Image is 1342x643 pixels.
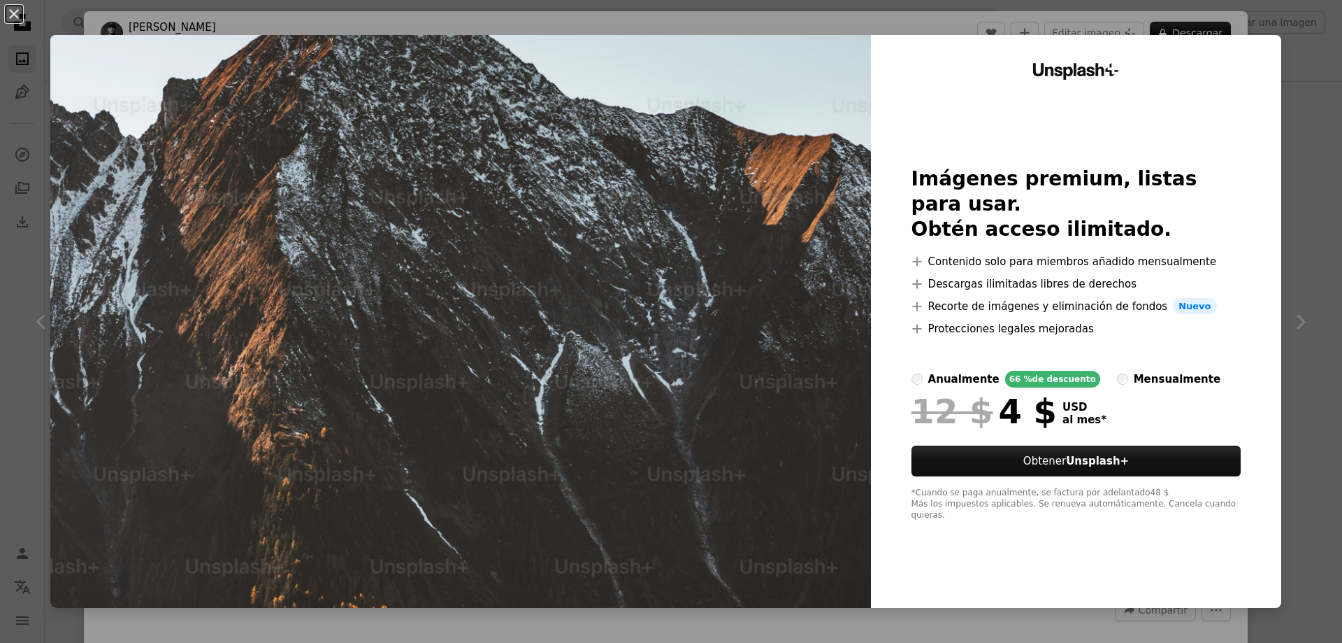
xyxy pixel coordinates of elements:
[911,276,1241,292] li: Descargas ilimitadas libres de derechos
[1062,401,1106,414] span: USD
[1066,455,1129,467] strong: Unsplash+
[911,393,1057,430] div: 4 $
[911,374,923,385] input: anualmente66 %de descuento
[911,393,993,430] span: 12 $
[1173,298,1216,315] span: Nuevo
[911,167,1241,242] h2: Imágenes premium, listas para usar. Obtén acceso ilimitado.
[928,371,1000,388] div: anualmente
[1117,374,1128,385] input: mensualmente
[1062,414,1106,426] span: al mes *
[911,488,1241,521] div: *Cuando se paga anualmente, se factura por adelantado 48 $ Más los impuestos aplicables. Se renue...
[911,253,1241,270] li: Contenido solo para miembros añadido mensualmente
[1005,371,1100,388] div: 66 % de descuento
[911,446,1241,476] button: ObtenerUnsplash+
[911,320,1241,337] li: Protecciones legales mejoradas
[911,298,1241,315] li: Recorte de imágenes y eliminación de fondos
[1134,371,1220,388] div: mensualmente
